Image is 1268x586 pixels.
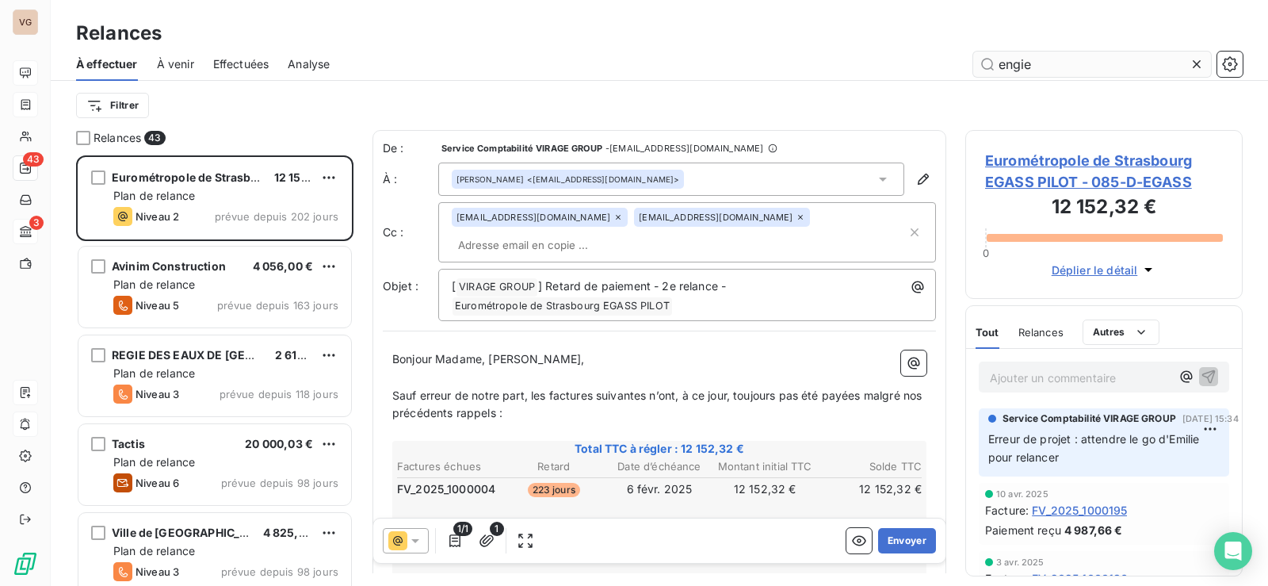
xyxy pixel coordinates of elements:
[157,56,194,72] span: À venir
[607,481,711,498] td: 6 févr. 2025
[453,522,472,536] span: 1/1
[383,279,418,293] span: Objet :
[112,526,273,539] span: Ville de [GEOGRAPHIC_DATA]
[988,432,1202,464] span: Erreur de projet : attendre le go d'Emilie pour relancer
[985,502,1029,519] span: Facture :
[1064,522,1123,538] span: 4 987,66 €
[29,216,44,230] span: 3
[217,299,338,312] span: prévue depuis 163 jours
[396,458,500,475] th: Factures échues
[456,174,524,185] span: [PERSON_NAME]
[220,388,338,400] span: prévue depuis 118 jours
[288,56,330,72] span: Analyse
[383,171,438,187] label: À :
[113,544,195,557] span: Plan de relance
[878,528,936,553] button: Envoyer
[452,233,635,257] input: Adresse email en copie ...
[392,352,585,366] span: Bonjour Madame, [PERSON_NAME],
[605,144,763,153] span: - [EMAIL_ADDRESS][DOMAIN_NAME]
[973,52,1211,77] input: Rechercher
[1182,414,1239,423] span: [DATE] 15:34
[136,565,179,578] span: Niveau 3
[528,483,580,497] span: 223 jours
[1018,326,1064,339] span: Relances
[395,441,924,457] span: Total TTC à régler : 12 152,32 €
[215,210,338,223] span: prévue depuis 202 jours
[713,458,817,475] th: Montant initial TTC
[221,477,338,489] span: prévue depuis 98 jours
[1052,262,1138,278] span: Déplier le détail
[976,326,999,339] span: Tout
[452,279,456,293] span: [
[392,389,925,420] span: Sauf erreur de notre part, les factures suivantes n’ont, à ce jour, toujours pas été payées malgr...
[607,458,711,475] th: Date d’échéance
[996,557,1045,567] span: 3 avr. 2025
[1003,412,1176,426] span: Service Comptabilité VIRAGE GROUP
[112,437,145,450] span: Tactis
[263,526,322,539] span: 4 825,01 €
[136,210,179,223] span: Niveau 2
[538,279,726,293] span: ] Retard de paiement - 2e relance -
[985,193,1223,224] h3: 12 152,32 €
[253,259,314,273] span: 4 056,00 €
[144,131,165,145] span: 43
[213,56,269,72] span: Effectuées
[983,247,989,259] span: 0
[490,522,504,536] span: 1
[113,366,195,380] span: Plan de relance
[1032,502,1127,519] span: FV_2025_1000195
[985,522,1061,538] span: Paiement reçu
[996,489,1048,499] span: 10 avr. 2025
[136,477,179,489] span: Niveau 6
[441,144,602,153] span: Service Comptabilité VIRAGE GROUP
[819,458,922,475] th: Solde TTC
[383,140,438,156] span: De :
[112,259,226,273] span: Avinim Construction
[985,150,1223,193] span: Eurométropole de Strasbourg EGASS PILOT - 085-D-EGASS
[136,388,179,400] span: Niveau 3
[819,481,922,498] td: 12 152,32 €
[76,155,353,586] div: grid
[456,213,610,222] span: [EMAIL_ADDRESS][DOMAIN_NAME]
[13,10,38,35] div: VG
[1047,261,1162,279] button: Déplier le détail
[1214,532,1252,570] div: Open Intercom Messenger
[113,278,195,291] span: Plan de relance
[274,170,338,184] span: 12 152,32 €
[502,458,605,475] th: Retard
[221,565,338,578] span: prévue depuis 98 jours
[456,174,679,185] div: <[EMAIL_ADDRESS][DOMAIN_NAME]>
[76,93,149,118] button: Filtrer
[113,455,195,469] span: Plan de relance
[112,348,342,362] span: REGIE DES EAUX DE [GEOGRAPHIC_DATA]
[383,224,438,240] label: Cc :
[94,130,141,146] span: Relances
[453,297,672,316] span: Eurométropole de Strasbourg EGASS PILOT
[113,189,195,202] span: Plan de relance
[397,481,495,497] span: FV_2025_1000004
[456,278,537,297] span: VIRAGE GROUP
[245,437,313,450] span: 20 000,03 €
[13,551,38,576] img: Logo LeanPay
[136,299,179,312] span: Niveau 5
[76,56,138,72] span: À effectuer
[1083,320,1159,345] button: Autres
[112,170,354,184] span: Eurométropole de Strasbourg EGASS PILOT
[639,213,792,222] span: [EMAIL_ADDRESS][DOMAIN_NAME]
[76,19,162,48] h3: Relances
[275,348,334,362] span: 2 618,40 €
[23,152,44,167] span: 43
[713,481,817,498] td: 12 152,32 €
